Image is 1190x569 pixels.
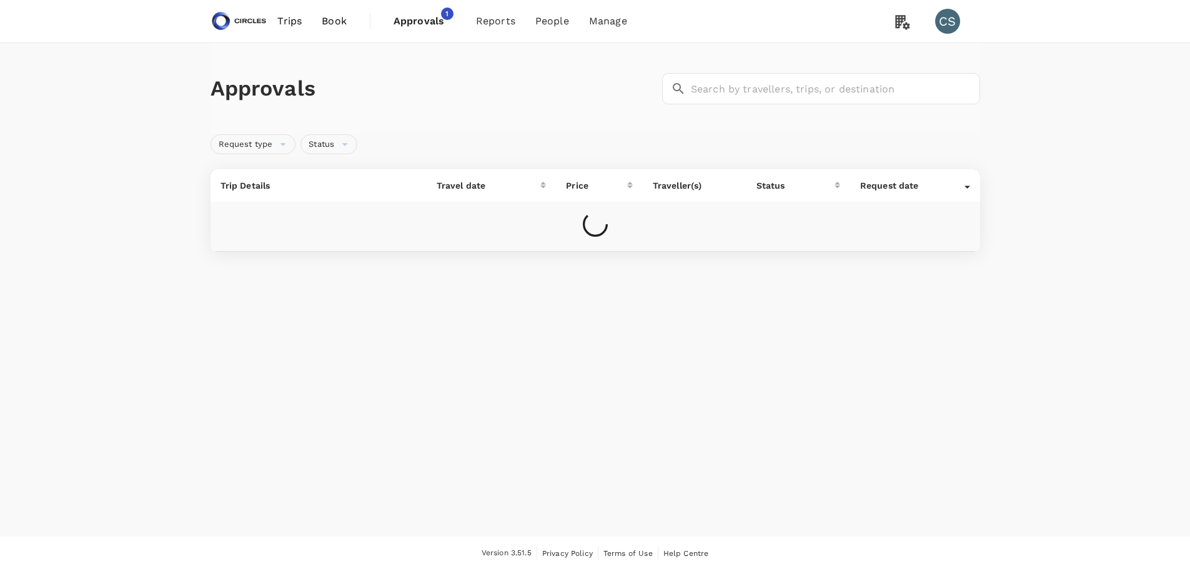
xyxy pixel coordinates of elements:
span: Status [301,139,342,151]
span: Terms of Use [603,549,653,558]
div: Status [300,134,357,154]
span: Request type [211,139,280,151]
a: Terms of Use [603,547,653,560]
a: Privacy Policy [542,547,593,560]
span: Manage [589,14,627,29]
h1: Approvals [211,76,657,102]
div: Request type [211,134,296,154]
span: 1 [441,7,454,20]
span: People [535,14,569,29]
a: Help Centre [663,547,709,560]
img: Circles [211,7,268,35]
span: Approvals [394,14,456,29]
span: Help Centre [663,549,709,558]
div: Price [566,179,627,192]
div: Travel date [437,179,541,192]
input: Search by travellers, trips, or destination [691,73,980,104]
span: Privacy Policy [542,549,593,558]
p: Traveller(s) [653,179,736,192]
div: Status [756,179,835,192]
span: Trips [277,14,302,29]
span: Book [322,14,347,29]
span: Reports [476,14,515,29]
span: Version 3.51.5 [482,547,532,560]
p: Trip Details [221,179,417,192]
div: CS [935,9,960,34]
div: Request date [860,179,964,192]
